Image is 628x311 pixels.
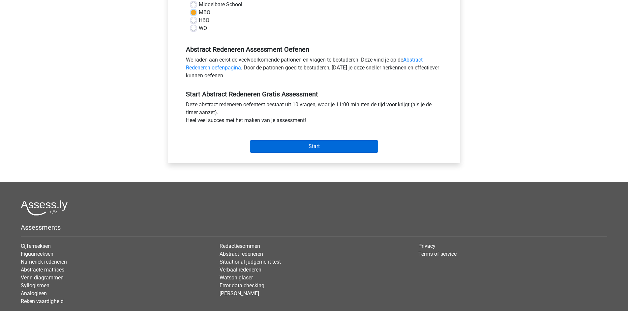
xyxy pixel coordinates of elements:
h5: Assessments [21,223,607,231]
a: Privacy [418,243,435,249]
h5: Start Abstract Redeneren Gratis Assessment [186,90,442,98]
img: Assessly logo [21,200,68,216]
a: Figuurreeksen [21,251,53,257]
a: Situational judgement test [220,259,281,265]
a: Verbaal redeneren [220,267,261,273]
label: WO [199,24,207,32]
a: Redactiesommen [220,243,260,249]
h5: Abstract Redeneren Assessment Oefenen [186,45,442,53]
a: Error data checking [220,282,264,289]
label: HBO [199,16,209,24]
label: MBO [199,9,210,16]
a: Reken vaardigheid [21,298,64,304]
input: Start [250,140,378,153]
a: Abstracte matrices [21,267,64,273]
a: Watson glaser [220,274,253,281]
a: Numeriek redeneren [21,259,67,265]
a: Analogieen [21,290,47,297]
div: We raden aan eerst de veelvoorkomende patronen en vragen te bestuderen. Deze vind je op de . Door... [181,56,447,82]
a: [PERSON_NAME] [220,290,259,297]
a: Terms of service [418,251,457,257]
a: Venn diagrammen [21,274,64,281]
a: Syllogismen [21,282,49,289]
a: Cijferreeksen [21,243,51,249]
label: Middelbare School [199,1,242,9]
div: Deze abstract redeneren oefentest bestaat uit 10 vragen, waar je 11:00 minuten de tijd voor krijg... [181,101,447,127]
a: Abstract redeneren [220,251,263,257]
